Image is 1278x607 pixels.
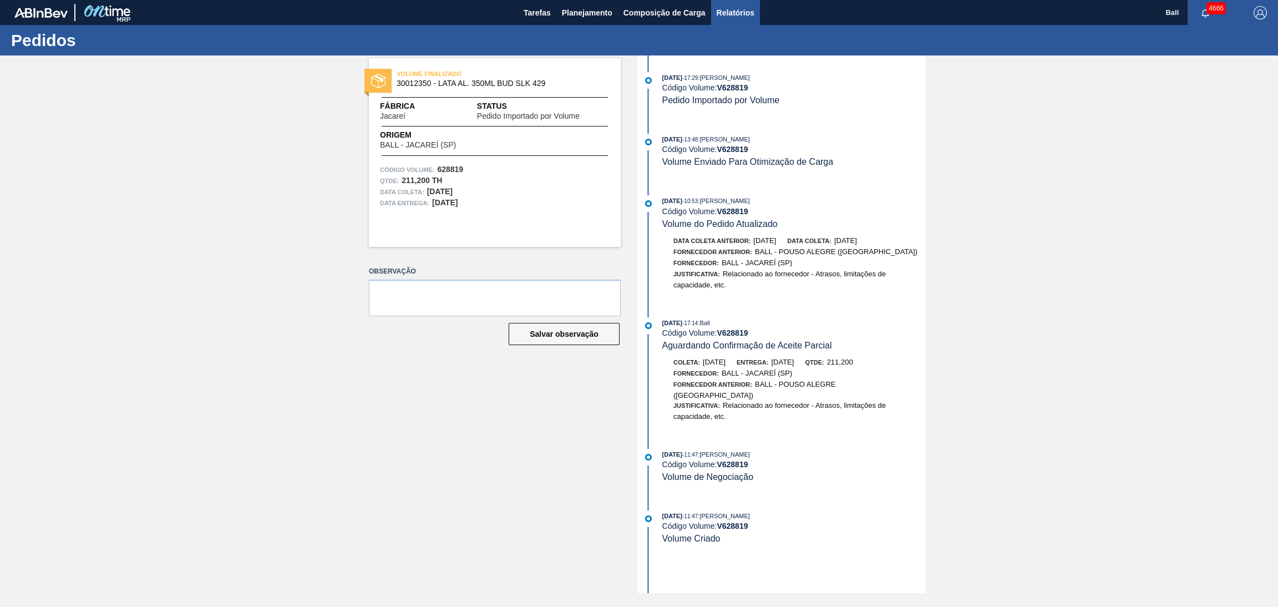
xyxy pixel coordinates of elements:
[645,139,652,145] img: atual
[673,370,719,377] span: Fornecedor:
[662,198,682,204] span: [DATE]
[437,165,463,174] strong: 628819
[787,237,831,244] span: Data Coleta:
[673,270,886,289] span: Relacionado ao fornecedor - Atrasos, limitações de capacidade, etc.
[380,112,405,120] span: Jacareí
[380,175,399,186] span: Qtde :
[673,237,750,244] span: Data Coleta Anterior:
[662,513,682,519] span: [DATE]
[11,34,208,47] h1: Pedidos
[662,95,780,105] span: Pedido Importado por Volume
[717,522,748,530] strong: V 628819
[662,136,682,143] span: [DATE]
[623,6,706,19] span: Composição de Carga
[755,247,917,256] span: BALL - POUSO ALEGRE ([GEOGRAPHIC_DATA])
[698,198,750,204] span: : [PERSON_NAME]
[662,145,926,154] div: Código Volume:
[698,136,750,143] span: : [PERSON_NAME]
[509,323,620,345] button: Salvar observação
[698,74,750,81] span: : [PERSON_NAME]
[402,176,442,185] strong: 211,200 TH
[662,522,926,530] div: Código Volume:
[662,157,834,166] span: Volume Enviado Para Otimização de Carga
[371,74,386,88] img: status
[662,219,778,229] span: Volume do Pedido Atualizado
[645,515,652,522] img: atual
[717,328,748,337] strong: V 628819
[380,141,456,149] span: BALL - JACAREÍ (SP)
[673,402,720,409] span: Justificativa:
[673,260,719,266] span: Fornecedor:
[645,322,652,329] img: atual
[645,200,652,207] img: atual
[524,6,551,19] span: Tarefas
[673,271,720,277] span: Justificativa:
[698,451,750,458] span: : [PERSON_NAME]
[662,460,926,469] div: Código Volume:
[682,198,698,204] span: - 10:53
[673,401,886,421] span: Relacionado ao fornecedor - Atrasos, limitações de capacidade, etc.
[1188,5,1223,21] button: Notificações
[682,136,698,143] span: - 13:48
[662,83,926,92] div: Código Volume:
[432,198,458,207] strong: [DATE]
[1206,2,1226,14] span: 4666
[673,380,835,399] span: BALL - POUSO ALEGRE ([GEOGRAPHIC_DATA])
[427,187,453,196] strong: [DATE]
[662,341,832,350] span: Aguardando Confirmação de Aceite Parcial
[682,320,698,326] span: - 17:14
[645,454,652,461] img: atual
[14,8,68,18] img: TNhmsLtSVTkK8tSr43FrP2fwEKptu5GPRR3wAAAABJRU5ErkJggg==
[722,369,792,377] span: BALL - JACAREÍ (SP)
[717,83,748,92] strong: V 628819
[717,207,748,216] strong: V 628819
[380,164,434,175] span: Código Volume:
[703,358,726,366] span: [DATE]
[698,320,709,326] span: : Ball
[662,74,682,81] span: [DATE]
[397,79,598,88] span: 30012350 - LATA AL. 350ML BUD SLK 429
[477,112,580,120] span: Pedido Importado por Volume
[717,6,754,19] span: Relatórios
[662,207,926,216] div: Código Volume:
[662,534,721,543] span: Volume Criado
[662,320,682,326] span: [DATE]
[673,249,752,255] span: Fornecedor Anterior:
[380,100,440,112] span: Fábrica
[673,381,752,388] span: Fornecedor Anterior:
[698,513,750,519] span: : [PERSON_NAME]
[737,359,768,366] span: Entrega:
[662,328,926,337] div: Código Volume:
[662,451,682,458] span: [DATE]
[673,359,700,366] span: Coleta:
[1254,6,1267,19] img: Logout
[682,75,698,81] span: - 17:29
[380,198,429,209] span: Data entrega:
[805,359,824,366] span: Qtde:
[753,236,776,245] span: [DATE]
[397,68,552,79] span: VOLUME FINALIZADO
[834,236,857,245] span: [DATE]
[682,513,698,519] span: - 11:47
[771,358,794,366] span: [DATE]
[722,259,792,267] span: BALL - JACAREÍ (SP)
[717,460,748,469] strong: V 628819
[645,77,652,84] img: atual
[380,186,424,198] span: Data coleta:
[682,452,698,458] span: - 11:47
[380,129,488,141] span: Origem
[662,472,754,482] span: Volume de Negociação
[369,264,621,280] label: Observação
[827,358,853,366] span: 211,200
[562,6,612,19] span: Planejamento
[717,145,748,154] strong: V 628819
[477,100,610,112] span: Status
